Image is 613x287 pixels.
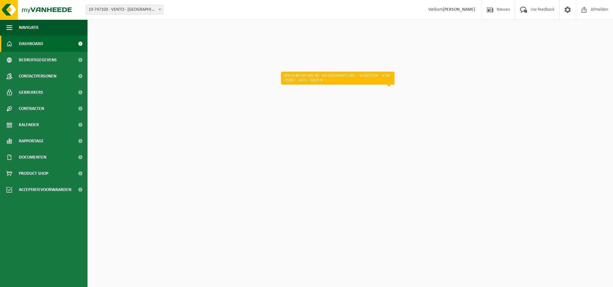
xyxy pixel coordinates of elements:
span: Acceptatievoorwaarden [19,182,71,198]
span: Dashboard [19,36,43,52]
span: Rapportage [19,133,44,149]
span: Contactpersonen [19,68,56,84]
span: 10-747103 - VENTO - OUDENAARDE [86,5,163,15]
span: Contracten [19,101,44,117]
span: Product Shop [19,165,48,182]
span: Documenten [19,149,46,165]
span: Bedrijfsgegevens [19,52,57,68]
span: Kalender [19,117,39,133]
span: Navigatie [19,19,39,36]
strong: [PERSON_NAME] [443,7,475,12]
span: 10-747103 - VENTO - OUDENAARDE [86,5,163,14]
span: Gebruikers [19,84,43,101]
